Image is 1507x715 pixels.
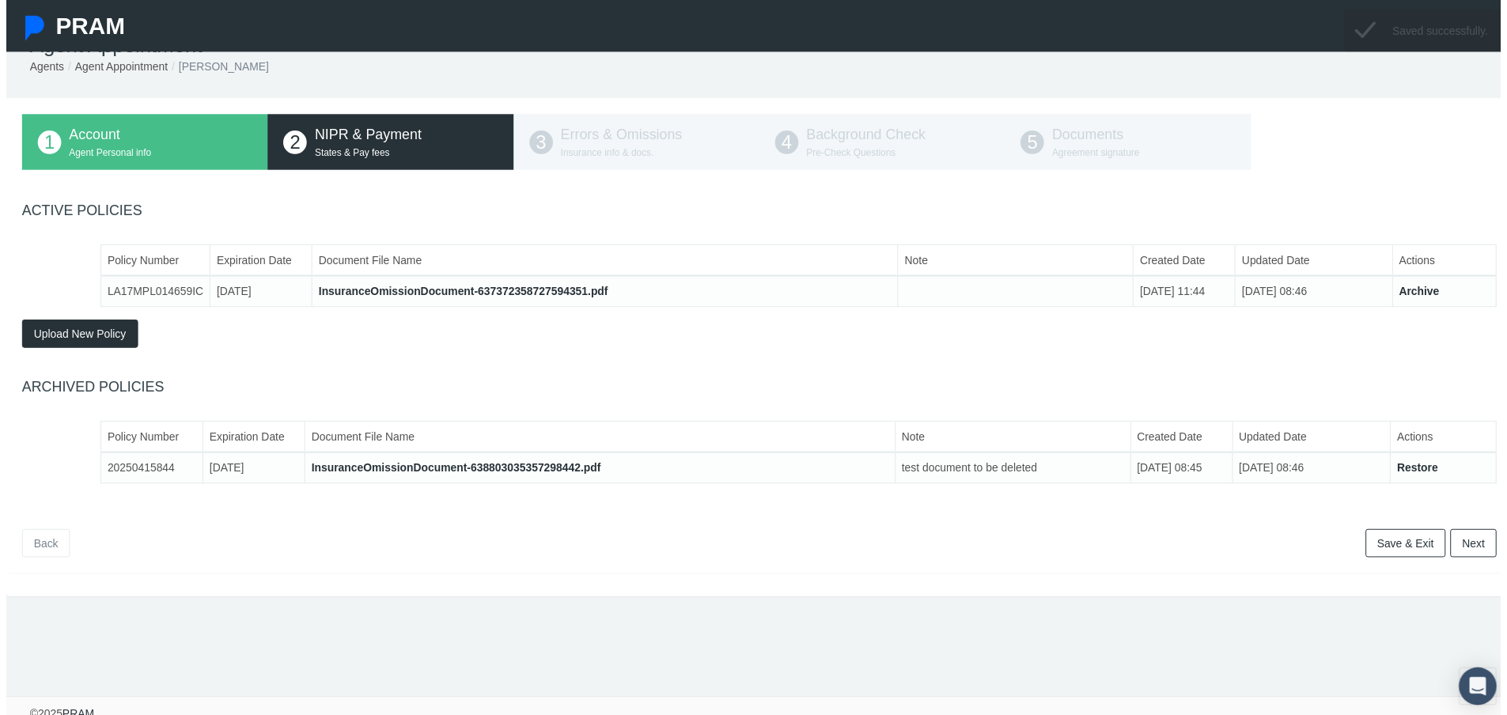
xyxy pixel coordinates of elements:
span: Account [63,128,115,144]
td: LA17MPL014659IC [96,278,206,310]
a: Restore [1403,466,1444,479]
td: [DATE] 08:46 [1240,278,1398,310]
span: NIPR & Payment [311,128,418,144]
span: PRAM [50,13,119,39]
th: Updated Date [1236,425,1396,456]
a: InsuranceOmissionDocument-638803035357298442.pdf [308,466,600,479]
button: Upload New Policy [16,323,133,351]
td: [DATE] [206,278,309,310]
td: test document to be deleted [896,456,1134,488]
a: InsuranceOmissionDocument-637372358727594351.pdf [315,288,607,301]
th: Created Date [1137,247,1240,278]
p: States & Pay fees [311,147,495,162]
h4: ACTIVE POLICIES [16,205,1503,222]
th: Policy Number [96,425,199,456]
th: Created Date [1134,425,1236,456]
th: Expiration Date [206,247,309,278]
th: Note [899,247,1137,278]
a: Next [1456,534,1503,562]
td: 20250415844 [96,456,199,488]
h4: ARCHIVED POLICIES [16,383,1503,400]
img: Pram Partner [16,16,41,41]
div: Open Intercom Messenger [1465,673,1503,711]
th: Actions [1396,425,1503,456]
th: Expiration Date [199,425,301,456]
td: [DATE] 08:46 [1236,456,1396,488]
a: Archive [1405,288,1445,301]
span: 1 [32,132,55,156]
li: Agent Appointment [59,59,163,76]
td: [DATE] 11:44 [1137,278,1240,310]
span: Upload New Policy [28,331,121,343]
a: Save & Exit [1371,534,1452,562]
p: Agent Personal info [63,147,248,162]
td: [DATE] [199,456,301,488]
li: [PERSON_NAME] [163,59,265,76]
li: Agents [24,59,59,76]
th: Updated Date [1240,247,1398,278]
th: Note [896,425,1134,456]
td: [DATE] 08:45 [1134,456,1236,488]
th: Document File Name [301,425,897,456]
span: 2 [279,132,303,156]
th: Actions [1398,247,1502,278]
th: Document File Name [309,247,899,278]
th: Policy Number [96,247,206,278]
